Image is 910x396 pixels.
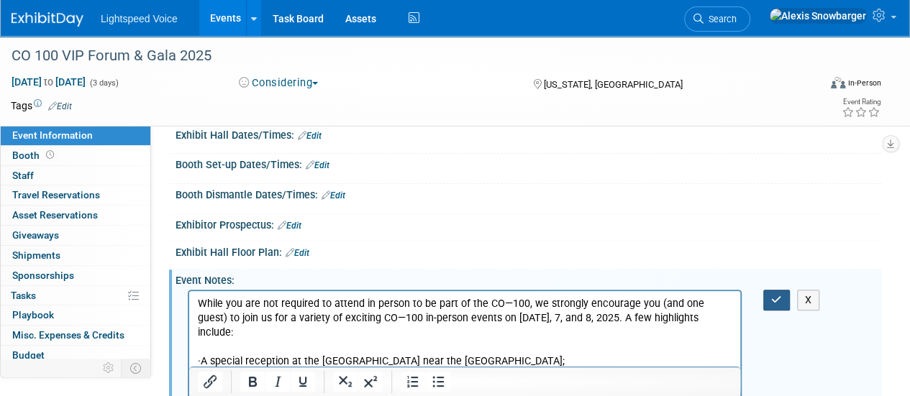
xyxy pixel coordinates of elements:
span: Booth not reserved yet [43,149,57,160]
span: Event Information [12,129,93,141]
img: Alexis Snowbarger [769,8,867,24]
p: While you are not required to attend in person to be part of the CO—100, we strongly encourage yo... [9,6,543,49]
a: Budget [1,346,150,365]
div: Exhibitor Prospectus: [176,214,881,233]
span: Asset Reservations [12,209,98,221]
span: (3 days) [88,78,119,88]
p: · Our Small Business Forum, featuring exciting expert speakers and guests—including [PERSON_NAME]... [9,107,543,136]
a: Edit [298,131,322,141]
a: Staff [1,166,150,185]
img: ExhibitDay [12,12,83,27]
span: Sponsorships [12,270,74,281]
button: Insert/edit link [198,372,222,392]
a: Edit [322,190,345,201]
a: Tasks [1,286,150,305]
span: Giveaways [12,229,59,241]
span: Search [704,14,737,24]
div: CO 100 VIP Forum & Gala 2025 [6,43,807,69]
a: this link [470,223,505,235]
p: · An invite-only breakfast with the CO— team; [9,78,543,92]
button: Italic [265,372,290,392]
div: Booth Dismantle Dates/Times: [176,184,881,203]
button: X [797,290,820,310]
a: Search [684,6,750,32]
a: Edit [48,101,72,111]
span: [DATE] [DATE] [11,75,86,88]
p: Hotel block at the . You can register for a hotel room using to receive a special rate. [9,222,543,251]
div: Event Rating [842,98,881,106]
button: Bold [240,372,265,392]
button: Considering [234,75,324,91]
a: Playbook [1,305,150,325]
span: Tasks [11,290,36,301]
i: Sofitel in [US_STATE], [GEOGRAPHIC_DATA] [91,223,283,235]
div: Booth Set-up Dates/Times: [176,154,881,172]
a: here [268,194,288,206]
a: Misc. Expenses & Credits [1,326,150,345]
a: Edit [278,221,301,231]
span: Booth [12,149,57,161]
td: Tags [11,98,72,113]
span: Playbook [12,309,54,321]
span: Travel Reservations [12,189,100,201]
a: Edit [286,248,309,258]
span: Budget [12,349,45,361]
td: Personalize Event Tab Strip [96,359,122,377]
span: Shipments [12,249,60,261]
span: Lightspeed Voice [101,13,178,24]
div: Exhibit Hall Dates/Times: [176,124,881,143]
td: Toggle Event Tabs [122,359,151,377]
div: In-Person [847,78,881,88]
div: Event Format [754,75,881,96]
p: · An exclusive guided tour of [GEOGRAPHIC_DATA]; [9,136,543,150]
button: Bullet list [426,372,450,392]
span: Staff [12,170,34,181]
button: Superscript [358,372,383,392]
div: Exhibit Hall Floor Plan: [176,241,881,260]
a: Giveaways [1,226,150,245]
p: · The CO—100 Gala where we will announce the Best in Class for each of our 10 categories and name... [9,150,543,179]
a: Event Information [1,126,150,145]
span: to [42,76,55,88]
img: Format-Inperson.png [831,77,845,88]
a: Booth [1,146,150,165]
p: · Exclusive master classes taught by small business experts and faculty from The [GEOGRAPHIC_DATA]; [9,92,543,106]
p: You can find all the details and register for these events . [9,193,543,208]
span: Misc. Expenses & Credits [12,329,124,341]
p: · A special reception at the [GEOGRAPHIC_DATA] near the [GEOGRAPHIC_DATA]; [9,63,543,78]
button: Underline [291,372,315,392]
a: Edit [306,160,329,170]
body: Rich Text Area. Press ALT-0 for help. [8,6,544,251]
a: Shipments [1,246,150,265]
a: Asset Reservations [1,206,150,225]
span: [US_STATE], [GEOGRAPHIC_DATA] [543,79,682,90]
a: Travel Reservations [1,185,150,205]
div: Event Notes: [176,270,881,287]
a: Sponsorships [1,266,150,285]
button: Numbered list [401,372,425,392]
button: Subscript [333,372,358,392]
